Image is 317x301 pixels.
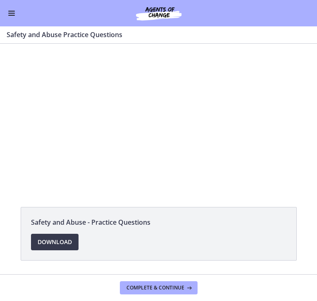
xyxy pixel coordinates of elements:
[126,285,184,291] span: Complete & continue
[117,5,200,21] img: Agents of Change
[120,281,198,294] button: Complete & continue
[38,237,72,247] span: Download
[7,8,17,18] button: Enable menu
[7,30,300,40] h3: Safety and Abuse Practice Questions
[31,217,286,227] span: Safety and Abuse - Practice Questions
[31,234,79,250] a: Download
